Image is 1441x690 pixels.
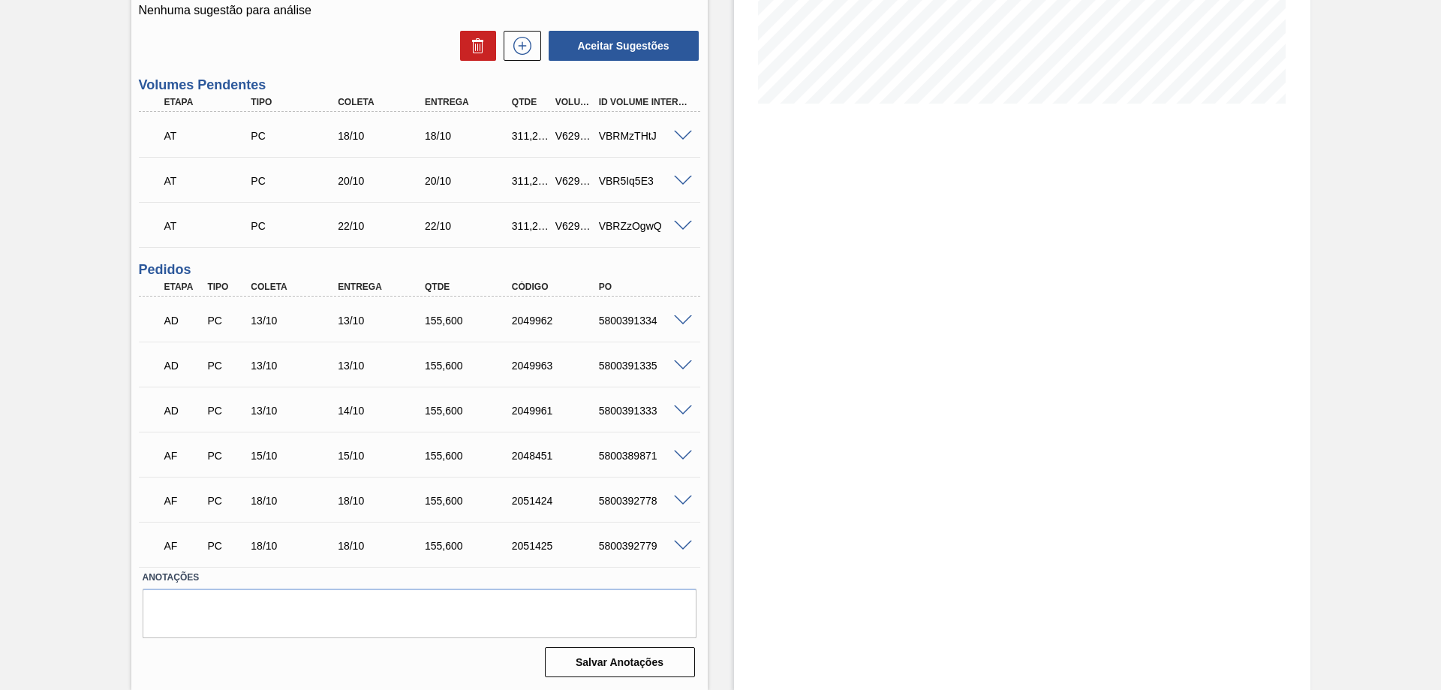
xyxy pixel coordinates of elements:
div: 22/10/2025 [421,220,519,232]
p: AT [164,130,254,142]
h3: Volumes Pendentes [139,77,700,93]
p: Nenhuma sugestão para análise [139,4,700,17]
p: AF [164,540,202,552]
div: 20/10/2025 [334,175,432,187]
div: Aceitar Sugestões [541,29,700,62]
div: V629904 [552,130,597,142]
div: 18/10/2025 [334,495,432,507]
div: 311,200 [508,220,553,232]
div: V629906 [552,220,597,232]
div: Aguardando Informações de Transporte [161,119,258,152]
div: 13/10/2025 [247,360,344,372]
div: 18/10/2025 [334,540,432,552]
p: AT [164,175,254,187]
div: 15/10/2025 [334,450,432,462]
div: Qtde [421,282,519,292]
p: AD [164,315,202,327]
label: Anotações [143,567,696,589]
div: Pedido de Compra [203,495,248,507]
div: Coleta [247,282,344,292]
div: 20/10/2025 [421,175,519,187]
div: Pedido de Compra [203,405,248,417]
div: VBRZzOgwQ [595,220,693,232]
div: 311,200 [508,175,553,187]
div: Aguardando Informações de Transporte [161,164,258,197]
p: AD [164,360,202,372]
p: AD [164,405,202,417]
div: VBR5Iq5E3 [595,175,693,187]
div: 18/10/2025 [334,130,432,142]
div: 22/10/2025 [334,220,432,232]
div: 2049961 [508,405,606,417]
div: 5800391333 [595,405,693,417]
div: Etapa [161,282,206,292]
button: Aceitar Sugestões [549,31,699,61]
div: Excluir Sugestões [453,31,496,61]
div: Tipo [247,97,344,107]
p: AT [164,220,254,232]
div: Aguardando Descarga [161,304,206,337]
div: 5800389871 [595,450,693,462]
div: Pedido de Compra [203,540,248,552]
div: Nova sugestão [496,31,541,61]
div: Entrega [421,97,519,107]
div: Coleta [334,97,432,107]
div: 155,600 [421,495,519,507]
div: Aguardando Faturamento [161,484,206,517]
p: AF [164,495,202,507]
div: 18/10/2025 [421,130,519,142]
div: 13/10/2025 [247,405,344,417]
h3: Pedidos [139,262,700,278]
div: Aguardando Faturamento [161,529,206,562]
div: Aguardando Descarga [161,394,206,427]
div: 2049963 [508,360,606,372]
div: Tipo [203,282,248,292]
div: 311,200 [508,130,553,142]
div: V629905 [552,175,597,187]
div: PO [595,282,693,292]
div: 13/10/2025 [334,315,432,327]
div: 5800392779 [595,540,693,552]
div: 2051425 [508,540,606,552]
div: 155,600 [421,405,519,417]
div: 155,600 [421,315,519,327]
div: Pedido de Compra [247,220,344,232]
p: AF [164,450,202,462]
div: 14/10/2025 [334,405,432,417]
div: Etapa [161,97,258,107]
div: 155,600 [421,450,519,462]
div: Id Volume Interno [595,97,693,107]
div: Código [508,282,606,292]
div: Pedido de Compra [203,450,248,462]
div: Pedido de Compra [247,130,344,142]
div: 5800392778 [595,495,693,507]
div: Aguardando Faturamento [161,439,206,472]
div: 13/10/2025 [334,360,432,372]
div: 13/10/2025 [247,315,344,327]
div: Aguardando Descarga [161,349,206,382]
div: 5800391335 [595,360,693,372]
div: 155,600 [421,360,519,372]
div: Volume Portal [552,97,597,107]
button: Salvar Anotações [545,647,695,677]
div: Pedido de Compra [203,315,248,327]
div: 15/10/2025 [247,450,344,462]
div: Aguardando Informações de Transporte [161,209,258,243]
div: 2048451 [508,450,606,462]
div: Qtde [508,97,553,107]
div: 18/10/2025 [247,540,344,552]
div: VBRMzTHtJ [595,130,693,142]
div: 5800391334 [595,315,693,327]
div: Pedido de Compra [203,360,248,372]
div: Entrega [334,282,432,292]
div: 2049962 [508,315,606,327]
div: 2051424 [508,495,606,507]
div: Pedido de Compra [247,175,344,187]
div: 18/10/2025 [247,495,344,507]
div: 155,600 [421,540,519,552]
